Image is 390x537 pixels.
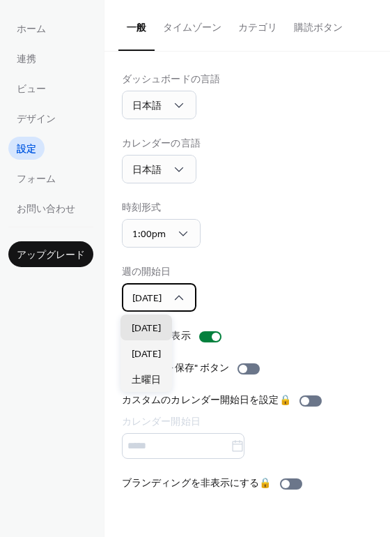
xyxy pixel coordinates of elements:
span: 連携 [17,52,36,67]
div: カレンダーの言語 [122,137,201,151]
a: 連携 [8,47,45,70]
span: 1:00pm [132,225,166,244]
span: 日本語 [132,161,162,180]
a: ホーム [8,17,54,40]
span: [DATE] [132,289,162,308]
span: フォーム [17,172,56,187]
div: 時刻形式 [122,201,198,215]
a: お問い合わせ [8,197,84,220]
div: ダッシュボードの言語 [122,73,220,87]
a: ビュー [8,77,54,100]
a: フォーム [8,167,64,190]
span: ホーム [17,22,46,37]
a: 設定 [8,137,45,160]
div: 週の開始日 [122,265,194,280]
span: 土曜日 [132,373,161,388]
span: アップグレード [17,248,85,263]
div: "イベントを保存" ボタン [122,361,229,376]
span: 設定 [17,142,36,157]
span: 日本語 [132,97,162,116]
span: デザイン [17,112,56,127]
a: デザイン [8,107,64,130]
span: ビュー [17,82,46,97]
span: [DATE] [132,322,161,336]
span: お問い合わせ [17,202,75,217]
span: [DATE] [132,347,161,362]
button: アップグレード [8,241,93,267]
